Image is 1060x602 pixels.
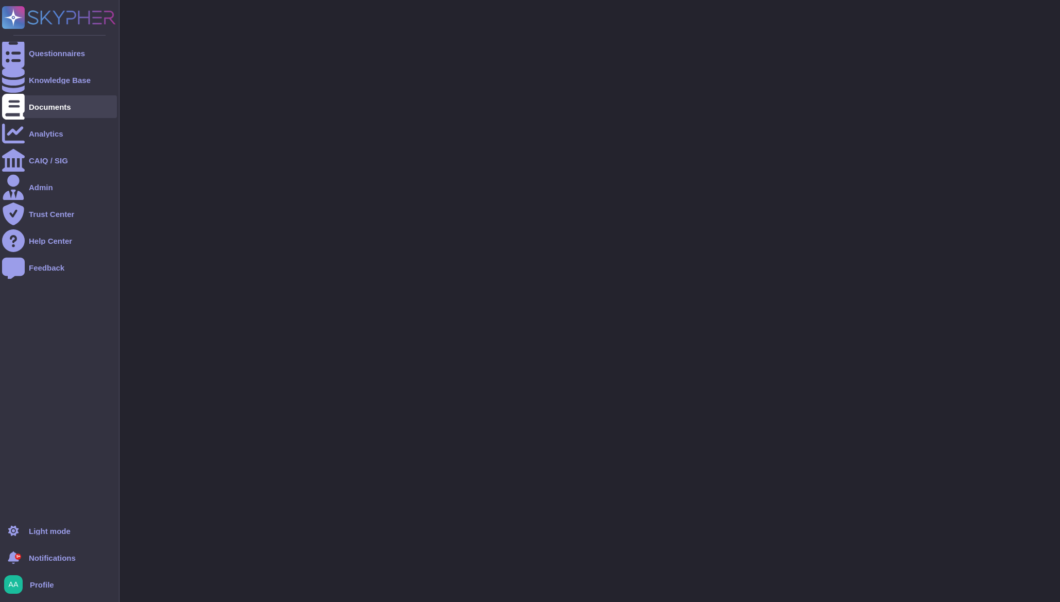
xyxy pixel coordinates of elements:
div: Documents [29,103,71,111]
div: CAIQ / SIG [29,157,68,164]
span: Profile [30,581,54,589]
span: Notifications [29,554,76,562]
div: Admin [29,183,53,191]
a: CAIQ / SIG [2,149,117,172]
a: Trust Center [2,203,117,225]
div: Trust Center [29,210,74,218]
div: Questionnaires [29,49,85,57]
div: Analytics [29,130,63,138]
div: Feedback [29,264,64,272]
a: Admin [2,176,117,198]
div: Help Center [29,237,72,245]
button: user [2,573,30,596]
div: Light mode [29,527,71,535]
a: Help Center [2,229,117,252]
img: user [4,575,23,594]
a: Knowledge Base [2,69,117,91]
div: Knowledge Base [29,76,91,84]
a: Documents [2,95,117,118]
div: 9+ [15,554,21,560]
a: Analytics [2,122,117,145]
a: Questionnaires [2,42,117,64]
a: Feedback [2,256,117,279]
